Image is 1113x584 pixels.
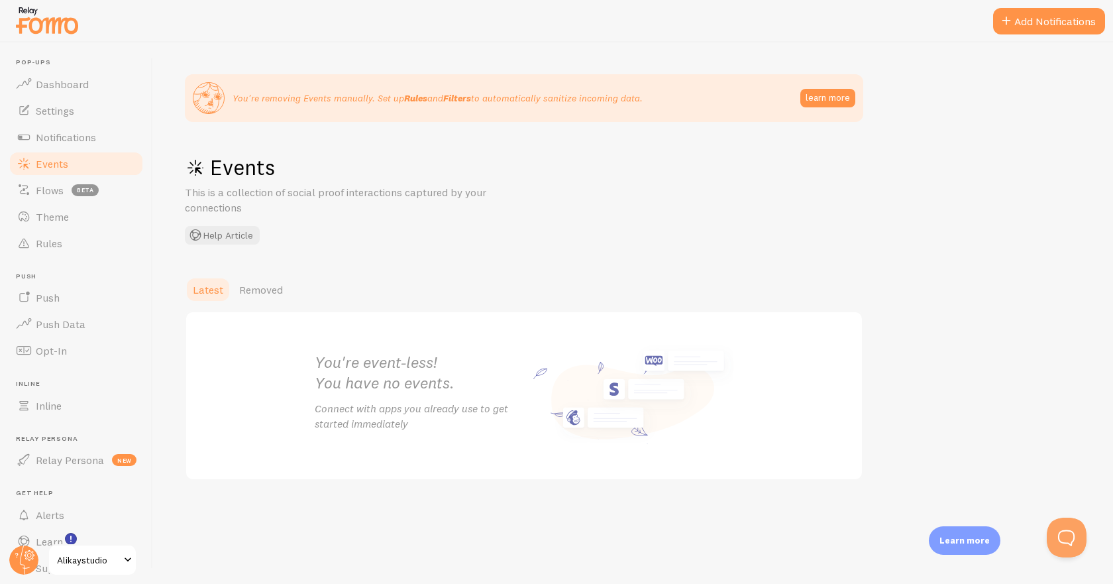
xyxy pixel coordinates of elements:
a: Rules [8,230,144,257]
iframe: Help Scout Beacon - Open [1047,518,1086,557]
a: Theme [8,204,144,230]
span: Pop-ups [16,58,144,67]
a: Latest [185,276,231,303]
a: Learn [8,528,144,555]
p: Learn more [939,534,990,547]
span: Theme [36,210,69,223]
span: Flows [36,184,64,197]
div: Learn more [929,526,1000,555]
span: Relay Persona [36,453,104,467]
span: Get Help [16,489,144,498]
span: Relay Persona [16,435,144,443]
span: Push Data [36,318,85,331]
a: Alerts [8,502,144,528]
button: learn more [800,89,855,107]
span: new [112,454,136,466]
a: Opt-In [8,337,144,364]
span: Learn [36,535,63,548]
span: Notifications [36,131,96,144]
span: Dashboard [36,78,89,91]
a: Push Data [8,311,144,337]
a: Push [8,284,144,311]
a: Notifications [8,124,144,150]
span: Push [16,272,144,281]
button: Help Article [185,226,260,245]
span: Inline [16,380,144,388]
h2: You're event-less! You have no events. [315,352,524,393]
img: fomo-relay-logo-orange.svg [14,3,80,37]
p: This is a collection of social proof interactions captured by your connections [185,185,503,215]
span: Events [36,157,68,170]
span: Removed [239,283,283,296]
span: Inline [36,399,62,412]
a: Removed [231,276,291,303]
a: Alikaystudio [48,544,137,576]
a: Flows beta [8,177,144,204]
svg: <p>Watch New Feature Tutorials!</p> [65,533,77,545]
a: Inline [8,392,144,419]
span: Rules [36,237,62,250]
a: Events [8,150,144,177]
h1: Events [185,154,582,181]
span: Settings [36,104,74,117]
a: Relay Persona new [8,447,144,473]
span: Latest [193,283,223,296]
strong: Rules [404,92,427,104]
p: You're removing Events manually. Set up and to automatically sanitize incoming data. [233,91,643,105]
a: Settings [8,97,144,124]
strong: Filters [443,92,471,104]
a: Dashboard [8,71,144,97]
span: Push [36,291,60,304]
span: Alerts [36,508,64,522]
p: Connect with apps you already use to get started immediately [315,401,524,432]
span: Opt-In [36,344,67,357]
span: Alikaystudio [57,552,120,568]
span: beta [72,184,99,196]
